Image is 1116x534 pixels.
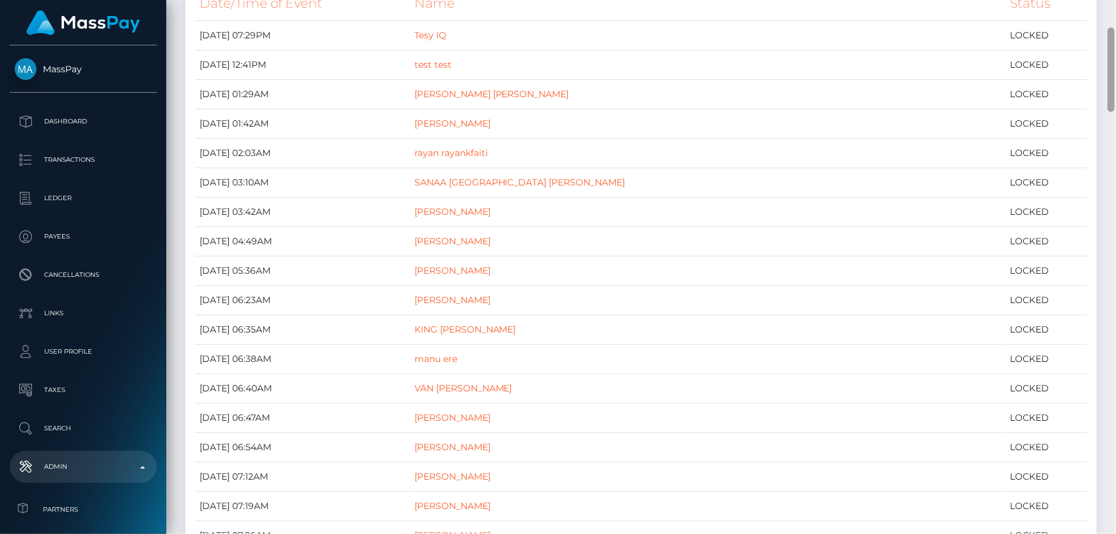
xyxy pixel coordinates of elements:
[414,412,491,423] a: [PERSON_NAME]
[15,227,152,246] p: Payees
[195,286,410,315] td: [DATE] 06:23AM
[195,492,410,521] td: [DATE] 07:19AM
[414,324,516,335] a: KING [PERSON_NAME]
[1006,315,1087,345] td: LOCKED
[1006,404,1087,433] td: LOCKED
[414,177,625,188] a: SANAA [GEOGRAPHIC_DATA] [PERSON_NAME]
[195,433,410,462] td: [DATE] 06:54AM
[414,206,491,217] a: [PERSON_NAME]
[195,198,410,227] td: [DATE] 03:42AM
[15,457,152,476] p: Admin
[414,235,491,247] a: [PERSON_NAME]
[1006,139,1087,168] td: LOCKED
[195,374,410,404] td: [DATE] 06:40AM
[10,451,157,483] a: Admin
[195,168,410,198] td: [DATE] 03:10AM
[10,106,157,137] a: Dashboard
[10,259,157,291] a: Cancellations
[15,58,36,80] img: MassPay
[1006,168,1087,198] td: LOCKED
[10,412,157,444] a: Search
[15,112,152,131] p: Dashboard
[414,147,488,159] a: rayan rayankfaiti
[195,256,410,286] td: [DATE] 05:36AM
[414,441,491,453] a: [PERSON_NAME]
[1006,492,1087,521] td: LOCKED
[414,382,512,394] a: VĂN [PERSON_NAME]
[15,150,152,169] p: Transactions
[1006,286,1087,315] td: LOCKED
[414,471,491,482] a: [PERSON_NAME]
[414,29,446,41] a: Tesy IQ
[26,10,140,35] img: MassPay Logo
[414,59,452,70] a: test test
[10,336,157,368] a: User Profile
[195,345,410,374] td: [DATE] 06:38AM
[1006,374,1087,404] td: LOCKED
[414,500,491,512] a: [PERSON_NAME]
[414,88,569,100] a: [PERSON_NAME] [PERSON_NAME]
[414,353,457,365] a: manu ere
[1006,256,1087,286] td: LOCKED
[195,462,410,492] td: [DATE] 07:12AM
[15,304,152,323] p: Links
[10,144,157,176] a: Transactions
[1006,80,1087,109] td: LOCKED
[10,297,157,329] a: Links
[1006,345,1087,374] td: LOCKED
[1006,462,1087,492] td: LOCKED
[195,21,410,51] td: [DATE] 07:29PM
[1006,198,1087,227] td: LOCKED
[15,381,152,400] p: Taxes
[15,265,152,285] p: Cancellations
[414,294,491,306] a: [PERSON_NAME]
[15,502,152,517] span: Partners
[414,265,491,276] a: [PERSON_NAME]
[195,404,410,433] td: [DATE] 06:47AM
[10,374,157,406] a: Taxes
[15,189,152,208] p: Ledger
[195,315,410,345] td: [DATE] 06:35AM
[10,63,157,75] span: MassPay
[1006,51,1087,80] td: LOCKED
[1006,109,1087,139] td: LOCKED
[414,118,491,129] a: [PERSON_NAME]
[195,51,410,80] td: [DATE] 12:41PM
[195,80,410,109] td: [DATE] 01:29AM
[1006,21,1087,51] td: LOCKED
[195,109,410,139] td: [DATE] 01:42AM
[195,139,410,168] td: [DATE] 02:03AM
[1006,433,1087,462] td: LOCKED
[15,342,152,361] p: User Profile
[15,419,152,438] p: Search
[10,496,157,523] a: Partners
[10,221,157,253] a: Payees
[10,182,157,214] a: Ledger
[195,227,410,256] td: [DATE] 04:49AM
[1006,227,1087,256] td: LOCKED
